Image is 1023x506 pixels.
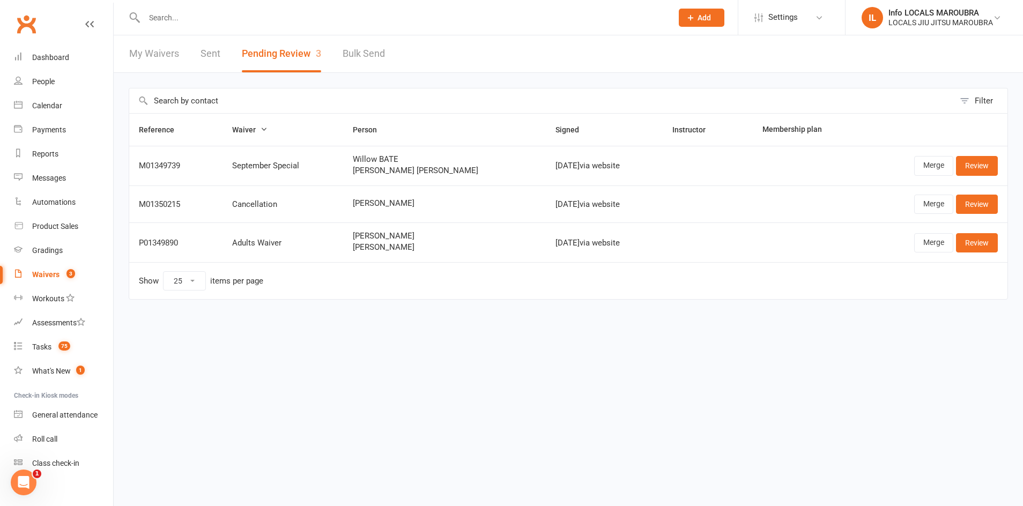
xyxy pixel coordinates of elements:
button: Person [353,123,389,136]
div: • [DATE] [102,326,132,337]
div: [PERSON_NAME] [38,48,100,59]
a: Waivers 3 [14,263,113,287]
div: [DATE] via website [555,161,653,170]
span: 75 [58,341,70,351]
div: • [DATE] [102,88,132,99]
div: • [DATE] [102,48,132,59]
a: Product Sales [14,214,113,239]
div: Info LOCALS MAROUBRA [888,8,993,18]
a: Merge [914,233,953,252]
span: Signed [555,125,591,134]
a: Review [956,195,998,214]
div: Gradings [32,246,63,255]
iframe: Intercom live chat [11,470,36,495]
div: Reports [32,150,58,158]
span: Settings [768,5,798,29]
img: Profile image for Toby [12,196,34,218]
div: Class check-in [32,459,79,467]
span: Waiver [232,125,268,134]
div: • [DATE] [102,167,132,178]
div: LOCALS JIU JITSU MAROUBRA [888,18,993,27]
button: Signed [555,123,591,136]
span: Willow BATE [353,155,536,164]
a: Dashboard [14,46,113,70]
div: Product Sales [32,222,78,230]
div: M01349739 [139,161,213,170]
div: [DATE] via website [555,239,653,248]
div: September Special [232,161,333,170]
div: items per page [210,277,263,286]
div: Assessments [32,318,85,327]
div: Roll call [32,435,57,443]
img: Profile image for Toby [12,157,34,178]
input: Search by contact [129,88,954,113]
a: Bulk Send [343,35,385,72]
a: General attendance kiosk mode [14,403,113,427]
input: Search... [141,10,665,25]
div: Payments [32,125,66,134]
span: Did that answer your question? [38,117,156,126]
div: Show [139,271,263,291]
button: Help [143,334,214,377]
span: Reference [139,125,186,134]
div: • [DATE] [102,128,132,139]
div: [PERSON_NAME] [38,326,100,337]
button: Pending Review3 [242,35,321,72]
div: Tasks [32,343,51,351]
span: Instructor [672,125,717,134]
div: Close [188,4,207,24]
div: Waivers [32,270,60,279]
a: Roll call [14,427,113,451]
div: [PERSON_NAME] [38,128,100,139]
a: Merge [914,195,953,214]
a: People [14,70,113,94]
div: [DATE] via website [555,200,653,209]
a: Clubworx [13,11,40,38]
img: Profile image for Toby [12,38,34,59]
div: Messages [32,174,66,182]
a: Sent [201,35,220,72]
div: P01349890 [139,239,213,248]
div: Dashboard [32,53,69,62]
a: Payments [14,118,113,142]
a: What's New1 [14,359,113,383]
span: Was that helpful? [38,236,103,245]
button: Add [679,9,724,27]
span: Add [698,13,711,22]
div: M01350215 [139,200,213,209]
div: [PERSON_NAME] [38,207,100,218]
div: • [DATE] [102,247,132,258]
span: Was that helpful? [38,157,103,166]
a: Class kiosk mode [14,451,113,475]
span: Messages [86,361,128,369]
span: 3 [316,48,321,59]
button: Instructor [672,123,717,136]
span: Help [170,361,187,369]
div: Cancellation [232,200,333,209]
span: 1 [33,470,41,478]
img: Profile image for Toby [12,117,34,138]
a: Review [956,233,998,252]
a: Merge [914,156,953,175]
span: Did that answer your question? [38,38,156,47]
div: People [32,77,55,86]
button: Messages [71,334,143,377]
img: Profile image for Toby [12,315,34,337]
span: [PERSON_NAME] [PERSON_NAME] [353,166,536,175]
div: Calendar [32,101,62,110]
div: IL [862,7,883,28]
div: Automations [32,198,76,206]
a: Reports [14,142,113,166]
span: [PERSON_NAME] [353,199,536,208]
span: 3 [66,269,75,278]
button: Ask a question [59,302,156,323]
span: Home [25,361,47,369]
img: Profile image for Toby [12,236,34,257]
div: • [DATE] [102,286,132,297]
div: What's New [32,367,71,375]
th: Membership plan [753,114,863,146]
div: [PERSON_NAME] [38,286,100,297]
div: [PERSON_NAME] [38,88,100,99]
button: Reference [139,123,186,136]
img: Profile image for Emily [12,77,34,99]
